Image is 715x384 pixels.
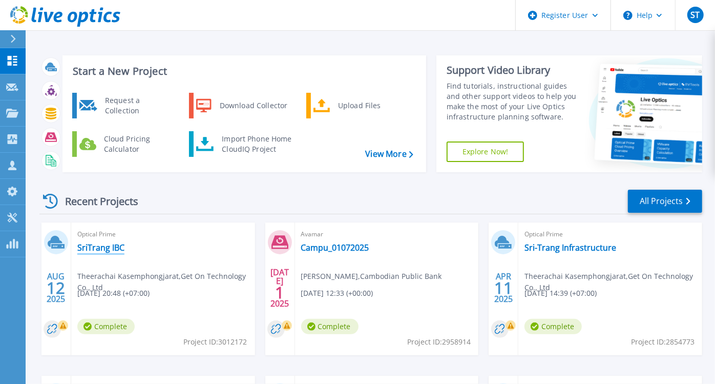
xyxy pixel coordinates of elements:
[447,81,579,122] div: Find tutorials, instructional guides and other support videos to help you make the most of your L...
[494,284,513,292] span: 11
[77,271,255,293] span: Theerachai Kasemphongjarat , Get On Technology Co., Ltd
[301,242,369,253] a: Campu_01072025
[524,319,582,334] span: Complete
[77,229,249,240] span: Optical Prime
[524,271,702,293] span: Theerachai Kasemphongjarat , Get On Technology Co., Ltd
[270,269,289,307] div: [DATE] 2025
[365,149,413,159] a: View More
[275,288,284,297] span: 1
[690,11,700,19] span: ST
[447,142,524,162] a: Explore Now!
[301,229,473,240] span: Avamar
[631,336,695,348] span: Project ID: 2854773
[524,288,597,299] span: [DATE] 14:39 (+07:00)
[100,95,175,116] div: Request a Collection
[524,242,616,253] a: Sri-Trang Infrastructure
[306,93,411,118] a: Upload Files
[39,189,152,214] div: Recent Projects
[77,319,135,334] span: Complete
[72,131,177,157] a: Cloud Pricing Calculator
[333,95,409,116] div: Upload Files
[407,336,471,348] span: Project ID: 2958914
[494,269,513,307] div: APR 2025
[447,64,579,77] div: Support Video Library
[301,319,359,334] span: Complete
[184,336,247,348] span: Project ID: 3012172
[46,269,66,307] div: AUG 2025
[217,134,297,154] div: Import Phone Home CloudIQ Project
[47,284,65,292] span: 12
[72,93,177,118] a: Request a Collection
[99,134,175,154] div: Cloud Pricing Calculator
[215,95,292,116] div: Download Collector
[189,93,294,118] a: Download Collector
[301,271,442,282] span: [PERSON_NAME] , Cambodian Public Bank
[524,229,696,240] span: Optical Prime
[301,288,373,299] span: [DATE] 12:33 (+00:00)
[77,242,124,253] a: SriTrang IBC
[73,66,413,77] h3: Start a New Project
[77,288,150,299] span: [DATE] 20:48 (+07:00)
[628,190,702,213] a: All Projects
